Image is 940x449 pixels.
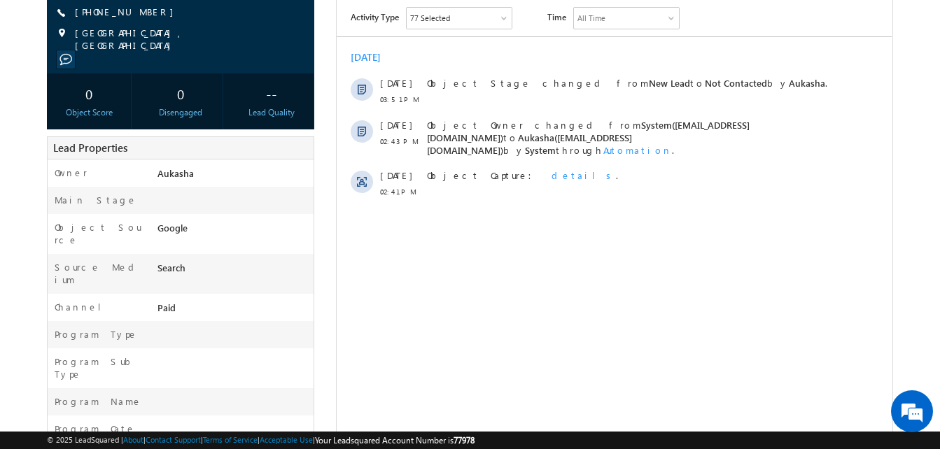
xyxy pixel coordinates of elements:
[90,122,413,147] span: System([EMAIL_ADDRESS][DOMAIN_NAME])
[47,434,475,447] span: © 2025 LeadSquared | | | | |
[90,80,491,92] span: Object Stage changed from to by .
[233,106,310,119] div: Lead Quality
[55,328,138,341] label: Program Type
[43,122,75,135] span: [DATE]
[123,435,143,444] a: About
[55,194,137,206] label: Main Stage
[142,106,219,119] div: Disengaged
[50,106,127,119] div: Object Score
[230,7,263,41] div: Minimize live chat window
[203,435,258,444] a: Terms of Service
[14,10,62,31] span: Activity Type
[55,261,144,286] label: Source Medium
[154,261,314,280] div: Search
[146,435,201,444] a: Contact Support
[73,15,113,28] div: 77 Selected
[75,27,290,52] span: [GEOGRAPHIC_DATA], [GEOGRAPHIC_DATA]
[190,349,254,368] em: Start Chat
[43,189,85,201] span: 02:41 PM
[43,97,85,109] span: 03:51 PM
[55,422,144,448] label: Program Category
[90,122,413,159] span: Object Owner changed from to by through .
[233,80,310,106] div: --
[70,11,175,32] div: Sales Activity,Program,Email Bounced,Email Link Clicked,Email Marked Spam & 72 more..
[55,301,112,313] label: Channel
[43,138,85,151] span: 02:43 PM
[454,435,475,446] span: 77978
[90,173,204,185] span: Object Capture:
[18,129,255,337] textarea: Type your message and hit 'Enter'
[90,135,295,159] span: Aukasha([EMAIL_ADDRESS][DOMAIN_NAME])
[55,355,144,380] label: Program SubType
[154,301,314,320] div: Paid
[315,435,475,446] span: Your Leadsquared Account Number is
[188,148,219,159] span: System
[267,148,335,159] span: Automation
[260,435,313,444] a: Acceptable Use
[142,80,219,106] div: 0
[211,10,230,31] span: Time
[215,173,279,185] span: details
[154,221,314,241] div: Google
[43,80,75,93] span: [DATE]
[73,73,235,92] div: Chat with us now
[55,221,144,246] label: Object Source
[14,55,59,67] div: [DATE]
[50,80,127,106] div: 0
[452,80,489,92] span: Aukasha
[157,167,194,179] span: Aukasha
[90,173,496,185] div: .
[43,173,75,185] span: [DATE]
[53,141,127,155] span: Lead Properties
[241,15,269,28] div: All Time
[24,73,59,92] img: d_60004797649_company_0_60004797649
[55,395,142,408] label: Program Name
[75,6,181,20] span: [PHONE_NUMBER]
[312,80,353,92] span: New Lead
[368,80,430,92] span: Not Contacted
[55,166,87,179] label: Owner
